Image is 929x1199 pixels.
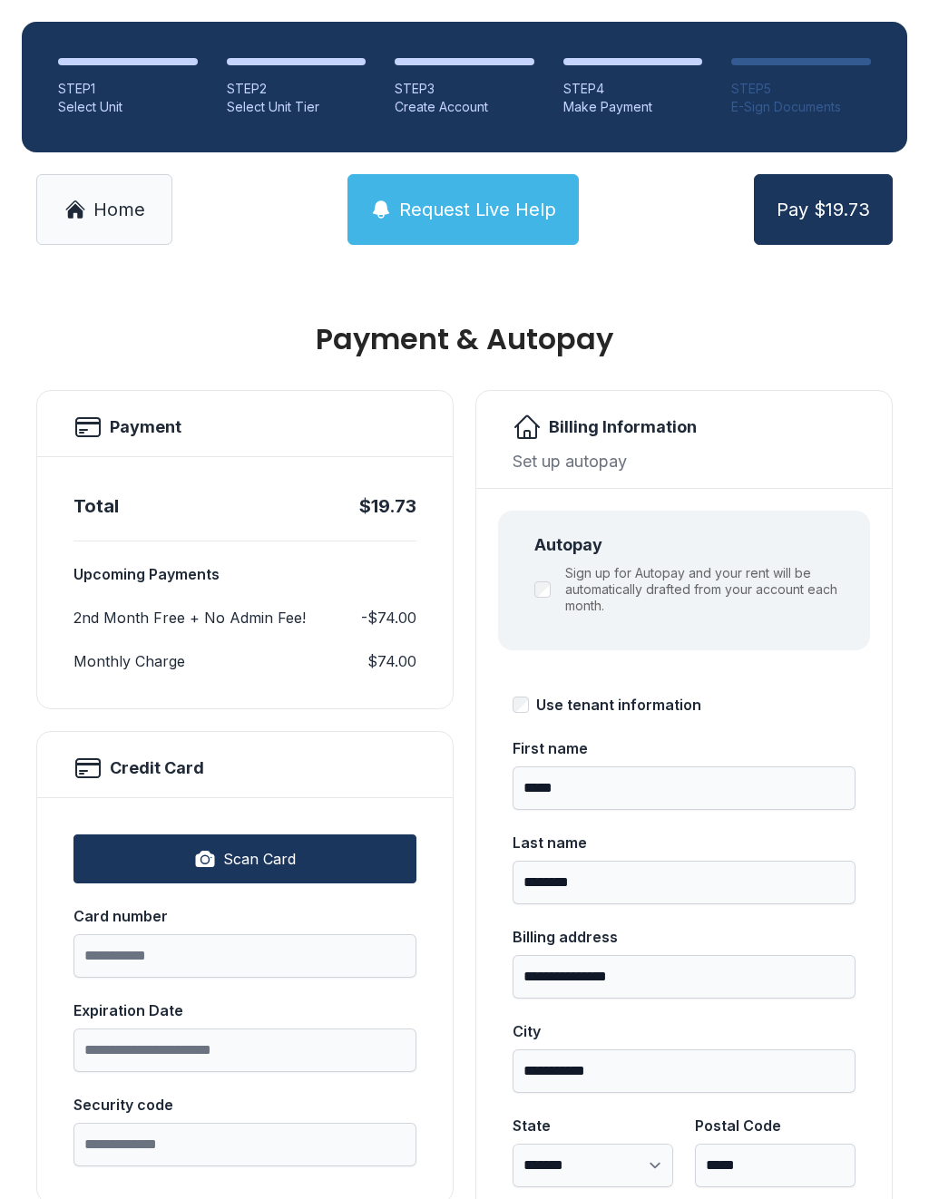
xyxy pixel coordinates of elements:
input: Security code [73,1123,416,1166]
input: Card number [73,934,416,978]
div: Card number [73,905,416,927]
div: Postal Code [695,1115,856,1136]
div: Make Payment [563,98,703,116]
div: Create Account [395,98,534,116]
div: Total [73,493,119,519]
dd: $74.00 [367,650,416,672]
span: Request Live Help [399,197,556,222]
div: State [513,1115,673,1136]
label: Sign up for Autopay and your rent will be automatically drafted from your account each month. [565,565,848,614]
div: Billing address [513,926,856,948]
input: Expiration Date [73,1028,416,1072]
h3: Upcoming Payments [73,563,416,585]
input: Postal Code [695,1144,856,1187]
div: Select Unit [58,98,198,116]
dt: Monthly Charge [73,650,185,672]
div: E-Sign Documents [731,98,871,116]
div: City [513,1020,856,1042]
dd: -$74.00 [361,607,416,629]
span: Home [93,197,145,222]
div: Last name [513,832,856,853]
div: STEP 1 [58,80,198,98]
input: First name [513,766,856,810]
input: City [513,1049,856,1093]
input: Last name [513,861,856,904]
span: Pay $19.73 [777,197,870,222]
span: Scan Card [223,848,296,870]
div: Set up autopay [513,449,856,473]
div: Use tenant information [536,694,701,716]
h2: Credit Card [110,755,204,781]
div: First name [513,737,856,759]
input: Billing address [513,955,856,999]
div: $19.73 [359,493,416,519]
div: Security code [73,1094,416,1116]
select: State [513,1144,673,1187]
div: STEP 2 [227,80,367,98]
h2: Payment [110,414,181,440]
h2: Billing Information [549,414,697,440]
div: STEP 5 [731,80,871,98]
div: Expiration Date [73,999,416,1021]
div: Select Unit Tier [227,98,367,116]
div: Autopay [534,532,848,558]
h1: Payment & Autopay [36,325,893,354]
div: STEP 4 [563,80,703,98]
div: STEP 3 [395,80,534,98]
dt: 2nd Month Free + No Admin Fee! [73,607,306,629]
